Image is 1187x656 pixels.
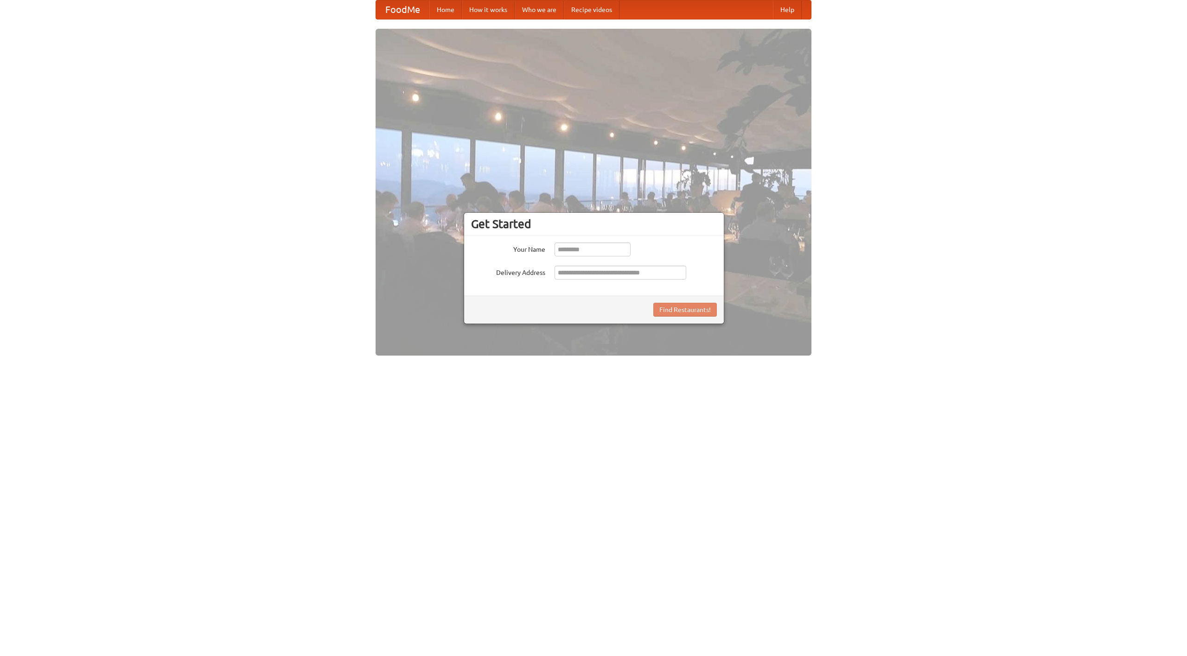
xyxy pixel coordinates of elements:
a: How it works [462,0,515,19]
a: Who we are [515,0,564,19]
button: Find Restaurants! [653,303,717,317]
label: Delivery Address [471,266,545,277]
a: FoodMe [376,0,429,19]
label: Your Name [471,242,545,254]
a: Help [773,0,802,19]
h3: Get Started [471,217,717,231]
a: Recipe videos [564,0,619,19]
a: Home [429,0,462,19]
